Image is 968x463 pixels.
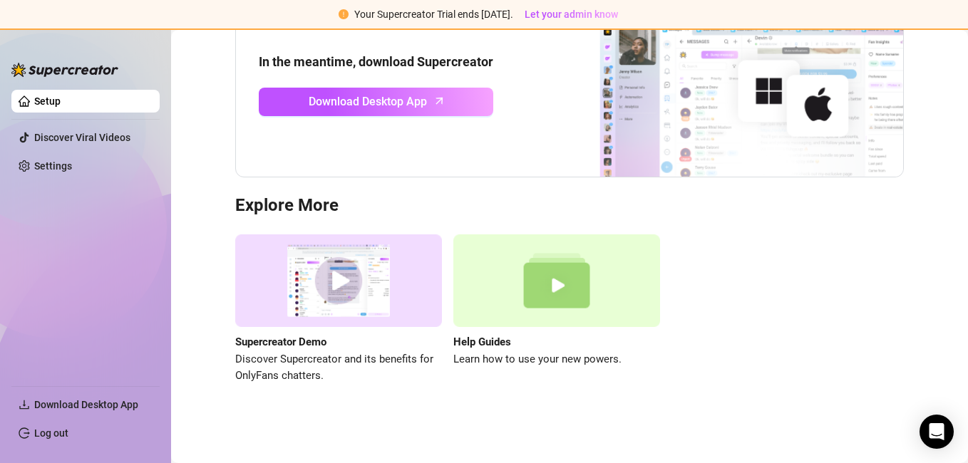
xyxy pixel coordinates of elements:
[920,415,954,449] div: Open Intercom Messenger
[354,9,513,20] span: Your Supercreator Trial ends [DATE].
[309,93,427,110] span: Download Desktop App
[235,234,442,328] img: supercreator demo
[519,6,624,23] button: Let your admin know
[34,95,61,107] a: Setup
[453,351,660,368] span: Learn how to use your new powers.
[235,194,904,217] h3: Explore More
[11,63,118,77] img: logo-BBDzfeDw.svg
[339,9,349,19] span: exclamation-circle
[34,399,138,410] span: Download Desktop App
[259,54,493,69] strong: In the meantime, download Supercreator
[34,427,68,439] a: Log out
[235,351,442,385] span: Discover Supercreator and its benefits for OnlyFans chatters.
[453,234,660,328] img: help guides
[259,88,493,116] a: Download Desktop Apparrow-up
[235,234,442,385] a: Supercreator DemoDiscover Supercreator and its benefits for OnlyFans chatters.
[235,335,326,348] strong: Supercreator Demo
[453,335,511,348] strong: Help Guides
[34,132,130,143] a: Discover Viral Videos
[34,160,72,172] a: Settings
[431,93,448,109] span: arrow-up
[453,234,660,385] a: Help GuidesLearn how to use your new powers.
[525,9,618,20] span: Let your admin know
[19,399,30,410] span: download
